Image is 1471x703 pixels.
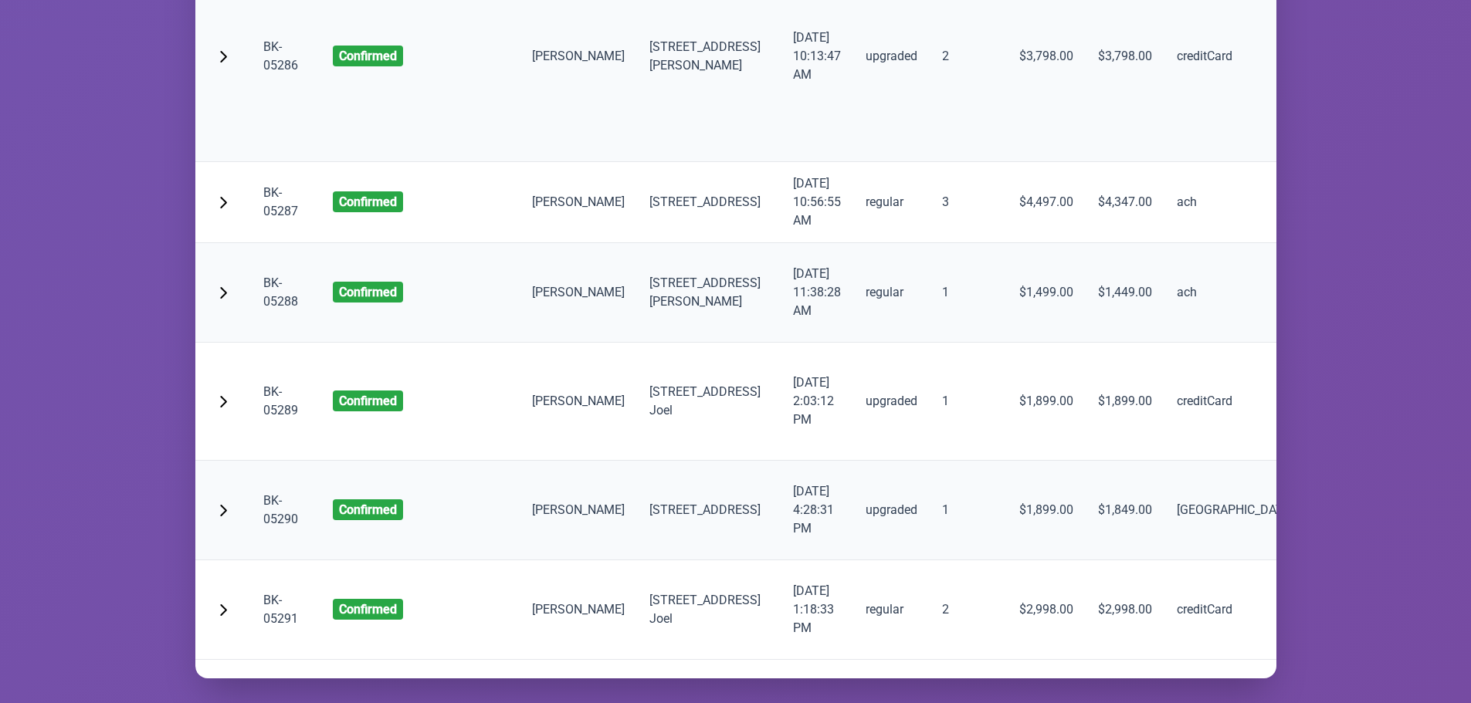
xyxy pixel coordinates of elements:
[853,560,930,660] td: regular
[1007,343,1086,461] td: $1,899.00
[1086,243,1164,343] td: $1,449.00
[781,560,853,660] td: [DATE] 1:18:33 PM
[853,243,930,343] td: regular
[1086,343,1164,461] td: $1,899.00
[333,282,403,302] span: confirmed
[520,461,637,560] td: [PERSON_NAME]
[637,343,781,461] td: [STREET_ADDRESS] Joel
[333,46,403,66] span: confirmed
[263,384,298,417] a: BK-05289
[1086,162,1164,243] td: $4,347.00
[333,390,403,411] span: confirmed
[263,493,298,526] a: BK-05290
[1007,243,1086,343] td: $1,499.00
[520,243,637,343] td: [PERSON_NAME]
[781,243,853,343] td: [DATE] 11:38:28 AM
[781,461,853,560] td: [DATE] 4:28:31 PM
[930,162,1007,243] td: 3
[853,461,930,560] td: upgraded
[333,191,403,212] span: confirmed
[781,343,853,461] td: [DATE] 2:03:12 PM
[1164,162,1306,243] td: ach
[781,162,853,243] td: [DATE] 10:56:55 AM
[930,560,1007,660] td: 2
[1164,560,1306,660] td: creditCard
[1007,560,1086,660] td: $2,998.00
[930,243,1007,343] td: 1
[263,185,298,218] a: BK-05287
[930,343,1007,461] td: 1
[1086,461,1164,560] td: $1,849.00
[263,275,298,309] a: BK-05288
[263,593,298,626] a: BK-05291
[853,162,930,243] td: regular
[333,499,403,520] span: confirmed
[333,599,403,620] span: confirmed
[930,461,1007,560] td: 1
[520,560,637,660] td: [PERSON_NAME]
[263,39,298,73] a: BK-05286
[637,461,781,560] td: [STREET_ADDRESS]
[1164,243,1306,343] td: ach
[853,343,930,461] td: upgraded
[1164,461,1306,560] td: [GEOGRAPHIC_DATA]
[1086,560,1164,660] td: $2,998.00
[637,162,781,243] td: [STREET_ADDRESS]
[520,343,637,461] td: [PERSON_NAME]
[637,243,781,343] td: [STREET_ADDRESS][PERSON_NAME]
[1164,343,1306,461] td: creditCard
[1007,162,1086,243] td: $4,497.00
[520,162,637,243] td: [PERSON_NAME]
[637,560,781,660] td: [STREET_ADDRESS] Joel
[1007,461,1086,560] td: $1,899.00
